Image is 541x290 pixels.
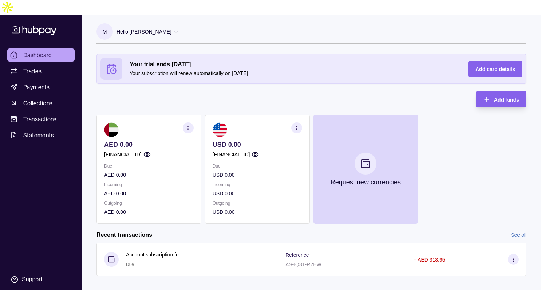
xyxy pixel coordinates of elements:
p: [FINANCIAL_ID] [213,150,250,158]
p: Hello, [PERSON_NAME] [117,28,171,36]
p: AED 0.00 [104,141,194,149]
a: See all [511,231,526,239]
a: Trades [7,64,75,78]
span: Transactions [23,115,57,124]
h2: Your trial ends [DATE] [130,60,454,68]
img: ae [104,122,119,137]
p: Due [104,162,194,170]
h2: Recent transactions [96,231,152,239]
p: Outgoing [213,199,302,207]
p: AED 0.00 [104,171,194,179]
p: Account subscription fee [126,251,182,259]
p: AS-IQ31-R2EW [285,262,321,267]
p: AED 0.00 [104,208,194,216]
a: Transactions [7,113,75,126]
a: Statements [7,129,75,142]
span: Payments [23,83,50,91]
a: Collections [7,97,75,110]
img: us [213,122,227,137]
p: Due [213,162,302,170]
p: USD 0.00 [213,141,302,149]
p: AED 0.00 [104,189,194,197]
p: USD 0.00 [213,208,302,216]
a: Payments [7,81,75,94]
span: Collections [23,99,52,107]
p: Outgoing [104,199,194,207]
p: − AED 313.95 [414,257,445,263]
div: Support [22,275,42,283]
p: Your subscription will renew automatically on [DATE] [130,69,454,77]
p: Incoming [213,181,302,189]
p: USD 0.00 [213,189,302,197]
span: Add card details [475,66,515,72]
span: Due [126,262,134,267]
button: Add funds [476,91,526,107]
span: Add funds [494,97,519,103]
p: USD 0.00 [213,171,302,179]
p: Request new currencies [331,178,401,186]
a: Support [7,272,75,287]
span: Statements [23,131,54,140]
button: Add card details [468,61,522,77]
span: Trades [23,67,42,75]
p: [FINANCIAL_ID] [104,150,142,158]
p: M [103,28,107,36]
p: Reference [285,252,309,258]
a: Dashboard [7,48,75,62]
button: Request new currencies [313,115,418,224]
p: Incoming [104,181,194,189]
span: Dashboard [23,51,52,59]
